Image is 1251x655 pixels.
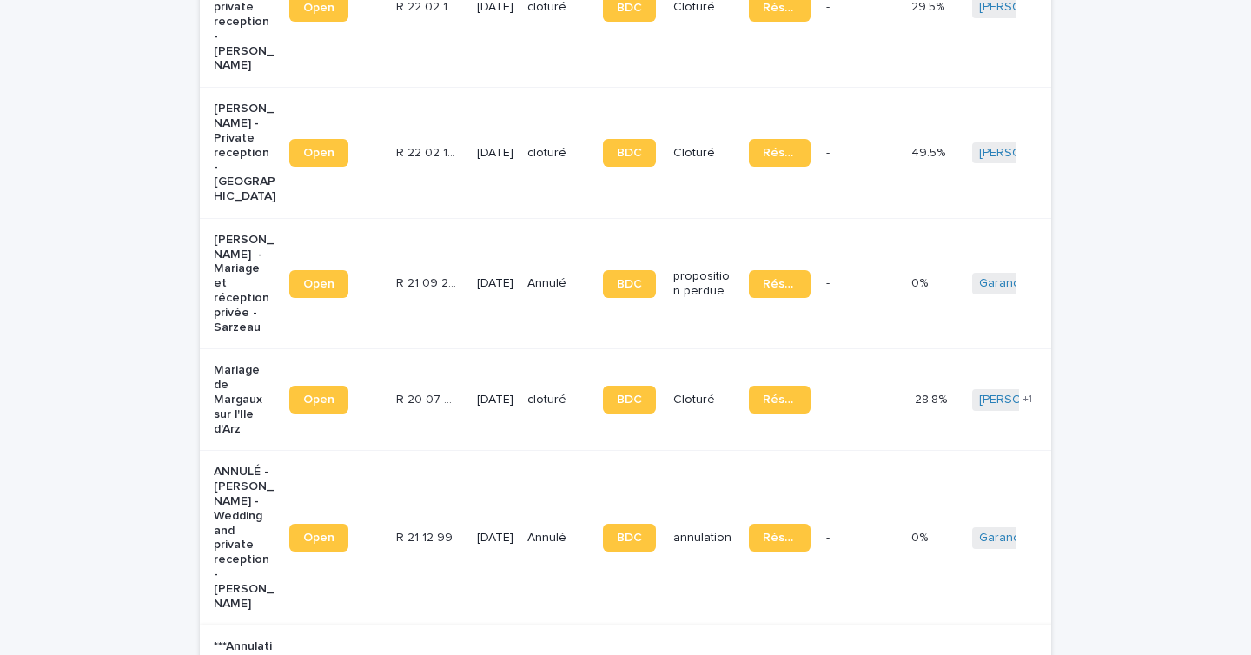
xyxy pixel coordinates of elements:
[826,142,833,161] p: -
[749,524,811,552] a: Réservation
[603,386,656,414] a: BDC
[477,146,513,161] p: [DATE]
[617,394,642,406] span: BDC
[979,146,1074,161] a: [PERSON_NAME]
[477,531,513,546] p: [DATE]
[911,527,931,546] p: 0%
[477,393,513,407] p: [DATE]
[911,273,931,291] p: 0%
[617,147,642,159] span: BDC
[214,363,275,436] p: Mariage de Margaux sur l'Ile d'Arz
[214,465,275,611] p: ANNULÉ - [PERSON_NAME] - Wedding and private reception - [PERSON_NAME]
[1023,394,1032,405] span: + 1
[303,532,334,544] span: Open
[617,532,642,544] span: BDC
[303,278,334,290] span: Open
[763,2,797,14] span: Réservation
[617,2,642,14] span: BDC
[826,527,833,546] p: -
[673,146,735,161] p: Cloturé
[749,139,811,167] a: Réservation
[396,389,461,407] p: R 20 07 685
[527,393,589,407] p: cloturé
[396,142,461,161] p: R 22 02 1357
[979,393,1074,407] a: [PERSON_NAME]
[527,276,589,291] p: Annulé
[911,389,950,407] p: -28.8%
[979,531,1073,546] a: Garance Oboeuf
[289,386,348,414] a: Open
[603,524,656,552] a: BDC
[214,233,275,335] p: [PERSON_NAME] - Mariage et réception privée - Sarzeau
[527,531,589,546] p: Annulé
[749,386,811,414] a: Réservation
[303,394,334,406] span: Open
[289,270,348,298] a: Open
[303,147,334,159] span: Open
[289,139,348,167] a: Open
[396,273,461,291] p: R 21 09 2262
[673,531,735,546] p: annulation
[911,142,949,161] p: 49.5%
[673,393,735,407] p: Cloturé
[826,273,833,291] p: -
[763,394,797,406] span: Réservation
[214,102,275,204] p: [PERSON_NAME] - Private reception - [GEOGRAPHIC_DATA]
[527,146,589,161] p: cloturé
[673,269,735,299] p: proposition perdue
[603,139,656,167] a: BDC
[617,278,642,290] span: BDC
[826,389,833,407] p: -
[749,270,811,298] a: Réservation
[979,276,1073,291] a: Garance Oboeuf
[763,147,797,159] span: Réservation
[477,276,513,291] p: [DATE]
[289,524,348,552] a: Open
[603,270,656,298] a: BDC
[763,532,797,544] span: Réservation
[763,278,797,290] span: Réservation
[303,2,334,14] span: Open
[396,527,456,546] p: R 21 12 99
